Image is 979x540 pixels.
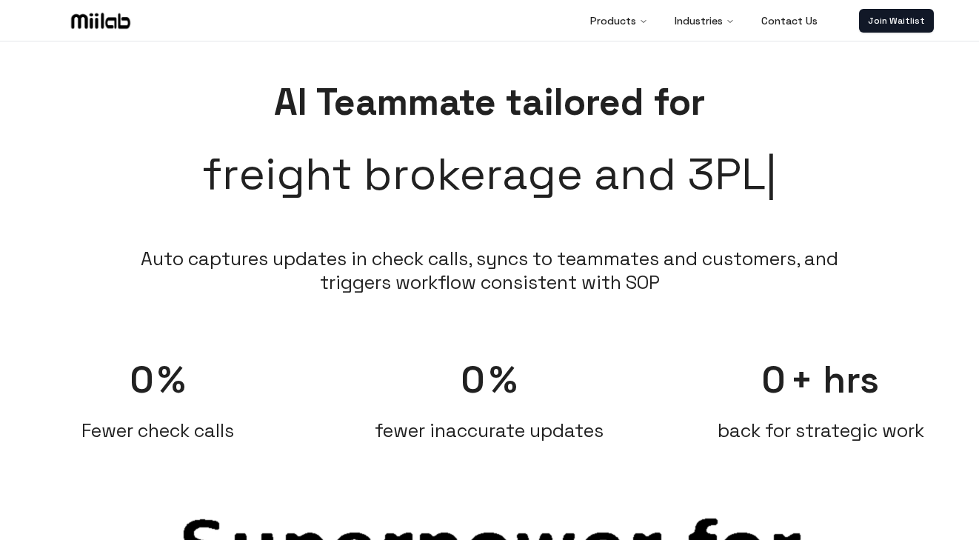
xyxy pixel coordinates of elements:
span: + hrs [790,356,879,404]
span: freight brokerage and 3PL [202,141,777,207]
span: back for strategic work [718,419,924,442]
span: 0 [762,356,787,404]
a: Logo [45,10,156,32]
a: Join Waitlist [859,9,934,33]
span: 0 [130,356,156,404]
span: % [158,356,185,404]
li: Auto captures updates in check calls, syncs to teammates and customers, and triggers workflow con... [111,247,868,294]
span: 0 [461,356,487,404]
span: AI Teammate tailored for [274,79,705,126]
nav: Main [578,6,829,36]
span: % [489,356,517,404]
span: fewer inaccurate updates [375,419,604,442]
a: Contact Us [749,6,829,36]
button: Products [578,6,660,36]
button: Industries [663,6,746,36]
img: Logo [68,10,133,32]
